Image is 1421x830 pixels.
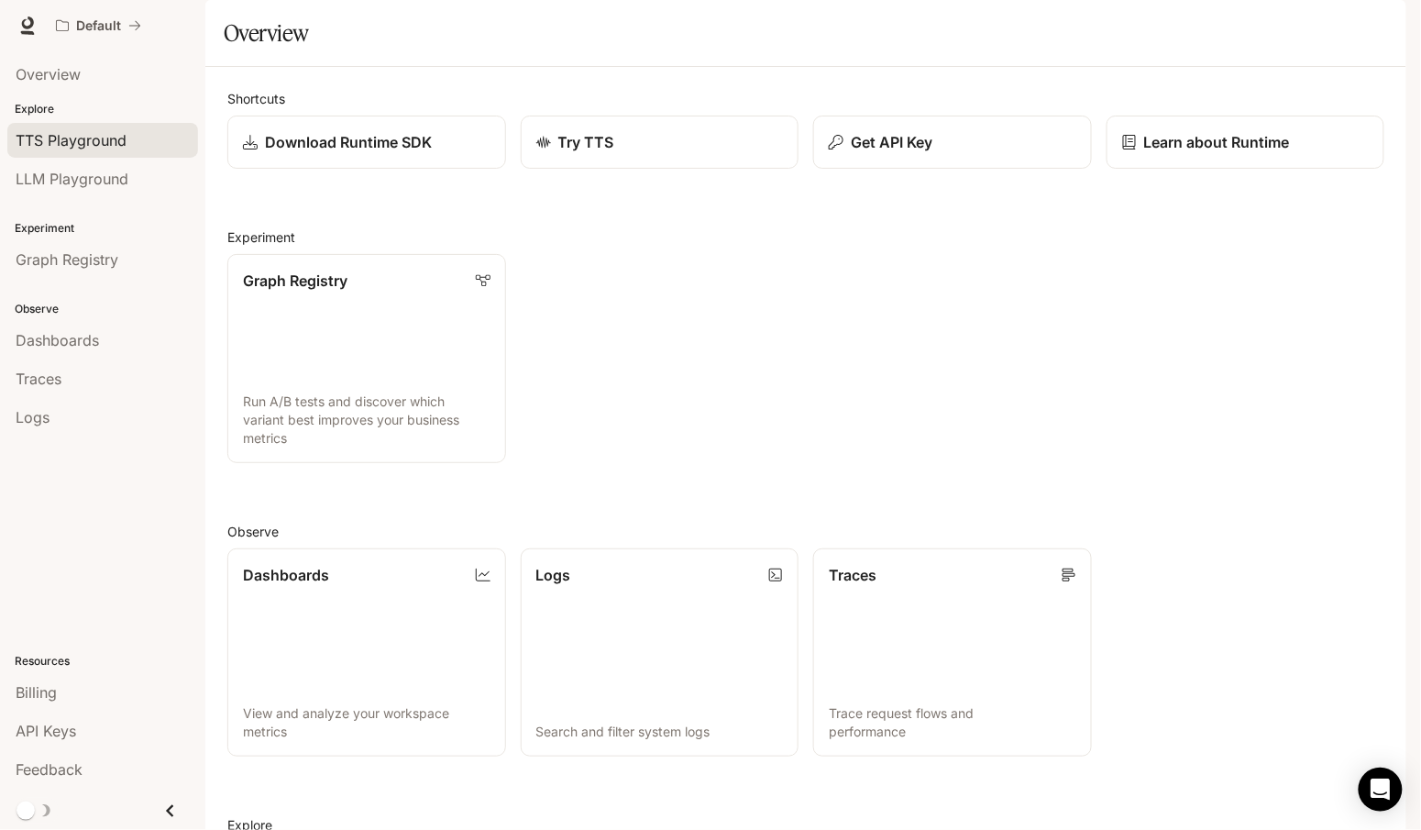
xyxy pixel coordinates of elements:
[227,89,1384,108] h2: Shortcuts
[558,131,614,153] p: Try TTS
[224,15,309,51] h1: Overview
[521,116,799,169] a: Try TTS
[243,393,490,448] p: Run A/B tests and discover which variant best improves your business metrics
[265,131,432,153] p: Download Runtime SDK
[829,564,876,586] p: Traces
[227,116,506,169] a: Download Runtime SDK
[536,564,571,586] p: Logs
[536,723,784,741] p: Search and filter system logs
[521,548,799,758] a: LogsSearch and filter system logs
[243,270,347,292] p: Graph Registry
[829,704,1076,741] p: Trace request flows and performance
[243,704,490,741] p: View and analyze your workspace metrics
[227,227,1384,247] h2: Experiment
[243,564,329,586] p: Dashboards
[48,7,149,44] button: All workspaces
[813,548,1092,758] a: TracesTrace request flows and performance
[851,131,932,153] p: Get API Key
[227,254,506,463] a: Graph RegistryRun A/B tests and discover which variant best improves your business metrics
[813,116,1092,169] button: Get API Key
[227,522,1384,541] h2: Observe
[1144,131,1290,153] p: Learn about Runtime
[1107,116,1385,169] a: Learn about Runtime
[1359,768,1403,812] div: Open Intercom Messenger
[227,548,506,758] a: DashboardsView and analyze your workspace metrics
[76,18,121,34] p: Default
